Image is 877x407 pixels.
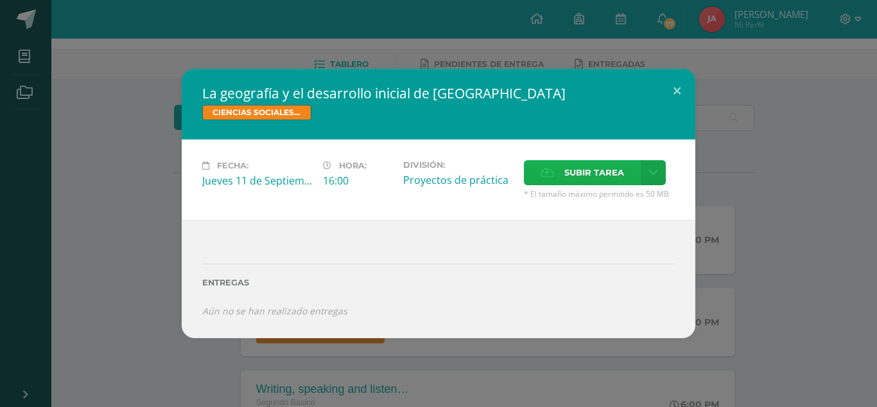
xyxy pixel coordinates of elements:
[564,161,624,185] span: Subir tarea
[217,161,248,170] span: Fecha:
[339,161,367,170] span: Hora:
[202,105,311,120] span: CIENCIAS SOCIALES, FORMACIÓN CIUDADANA E INTERCULTURALIDAD
[403,173,514,187] div: Proyectos de práctica
[202,305,347,317] i: Aún no se han realizado entregas
[524,188,675,199] span: * El tamaño máximo permitido es 50 MB
[202,278,675,287] label: Entregas
[202,84,675,102] h2: La geografía y el desarrollo inicial de [GEOGRAPHIC_DATA]
[659,69,695,113] button: Close (Esc)
[202,174,313,188] div: Jueves 11 de Septiembre
[323,174,393,188] div: 16:00
[403,160,514,170] label: División:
